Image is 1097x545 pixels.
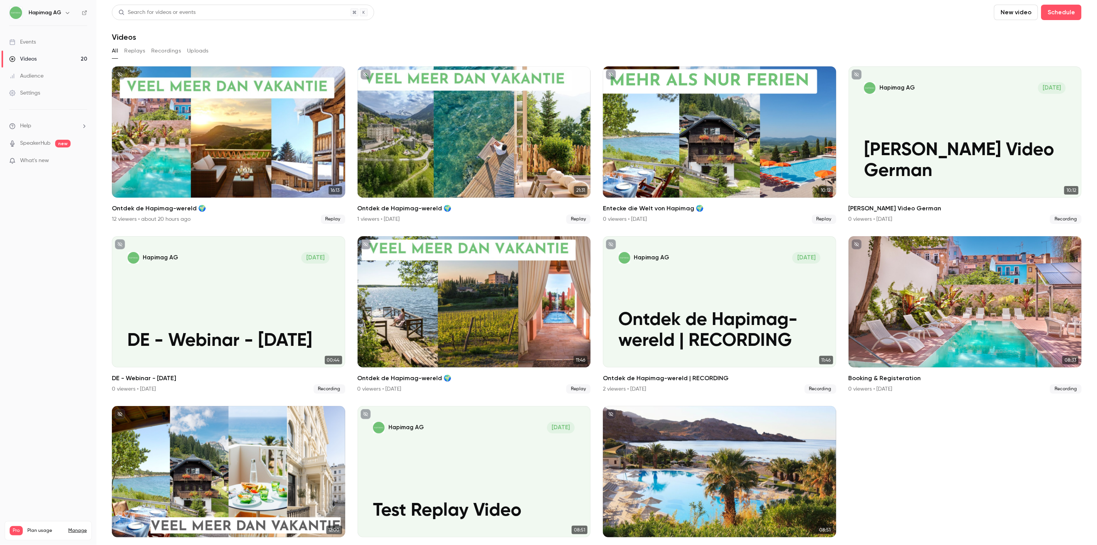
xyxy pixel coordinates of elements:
span: Recording [314,384,345,394]
h2: [PERSON_NAME] Video German [849,204,1082,213]
span: 21:31 [574,186,587,195]
div: 0 viewers • [DATE] [112,385,156,393]
span: 08:33 [1062,356,1078,364]
h6: Hapimag AG [29,9,61,17]
li: Booking & Registeration [849,236,1082,394]
span: 00:44 [325,356,342,364]
span: Pro [10,526,23,535]
img: Nicole Video German [864,82,876,94]
p: Hapimag AG [879,84,915,92]
li: help-dropdown-opener [9,122,87,130]
span: 10:12 [819,186,833,195]
img: Hapimag AG [10,7,22,19]
li: Ontdek de Hapimag-wereld | RECORDING [603,236,836,394]
p: DE - Webinar - [DATE] [128,331,330,352]
a: SpeakerHub [20,139,51,147]
button: unpublished [606,69,616,80]
p: Hapimag AG [143,254,178,262]
h2: Ontdek de Hapimag-wereld 🌍 [358,204,591,213]
h2: Ontdek de Hapimag-wereld | RECORDING [603,374,836,383]
h2: Entecke die Welt von Hapimag 🌍 [603,204,836,213]
button: New video [994,5,1038,20]
button: unpublished [606,239,616,249]
span: What's new [20,157,49,165]
span: Replay [812,215,836,224]
span: [DATE] [547,422,575,433]
span: [DATE] [1038,82,1066,94]
li: DE - Webinar - 16.06.25 [112,236,345,394]
h2: Ontdek de Hapimag-wereld 🌍 [112,204,345,213]
li: Nicole Video German [849,66,1082,224]
button: unpublished [361,69,371,80]
button: unpublished [606,409,616,419]
div: 0 viewers • [DATE] [358,385,402,393]
div: 12 viewers • about 20 hours ago [112,215,191,223]
span: 08:51 [572,526,587,534]
button: Schedule [1041,5,1082,20]
span: [DATE] [792,252,820,264]
li: Ontdek de Hapimag-wereld 🌍 [358,66,591,224]
div: 0 viewers • [DATE] [603,215,647,223]
span: Replay [566,384,591,394]
span: Help [20,122,31,130]
p: Hapimag AG [388,423,424,432]
section: Videos [112,5,1082,540]
h2: DE - Webinar - [DATE] [112,374,345,383]
a: DE - Webinar - 16.06.25Hapimag AG[DATE]DE - Webinar - [DATE]00:44DE - Webinar - [DATE]0 viewers •... [112,236,345,394]
p: Ontdek de Hapimag-wereld | RECORDING [619,310,820,352]
button: Replays [124,45,145,57]
span: Recording [1050,384,1082,394]
h2: Ontdek de Hapimag-wereld 🌍 [358,374,591,383]
button: unpublished [361,239,371,249]
img: Test Replay Video [373,422,385,433]
button: Uploads [187,45,209,57]
span: Replay [566,215,591,224]
button: All [112,45,118,57]
a: Ontdek de Hapimag-wereld | RECORDINGHapimag AG[DATE]Ontdek de Hapimag-wereld | RECORDING11:46Ontd... [603,236,836,394]
p: Test Replay Video [373,501,575,521]
button: unpublished [115,69,125,80]
button: unpublished [115,409,125,419]
span: 11:46 [574,356,587,364]
div: 0 viewers • [DATE] [849,385,893,393]
img: Ontdek de Hapimag-wereld | RECORDING [619,252,630,264]
span: Replay [321,215,345,224]
button: unpublished [852,69,862,80]
a: 08:33Booking & Registeration0 viewers • [DATE]Recording [849,236,1082,394]
span: Plan usage [27,528,64,534]
a: 10:1210:12Entecke die Welt von Hapimag 🌍0 viewers • [DATE]Replay [603,66,836,224]
a: Nicole Video GermanHapimag AG[DATE][PERSON_NAME] Video German10:12[PERSON_NAME] Video German0 vie... [849,66,1082,224]
div: 2 viewers • [DATE] [603,385,646,393]
button: unpublished [361,409,371,419]
p: [PERSON_NAME] Video German [864,140,1066,182]
a: 16:1316:13Ontdek de Hapimag-wereld 🌍12 viewers • about 20 hours agoReplay [112,66,345,224]
div: Settings [9,89,40,97]
li: Entecke die Welt von Hapimag 🌍 [603,66,836,224]
p: Hapimag AG [634,254,669,262]
a: 11:4611:46Ontdek de Hapimag-wereld 🌍0 viewers • [DATE]Replay [358,236,591,394]
div: 0 viewers • [DATE] [849,215,893,223]
button: unpublished [852,239,862,249]
span: Recording [805,384,836,394]
li: Ontdek de Hapimag-wereld 🌍 [112,66,345,224]
a: 21:3121:31Ontdek de Hapimag-wereld 🌍1 viewers • [DATE]Replay [358,66,591,224]
span: 08:51 [817,526,833,534]
span: 10:12 [1064,186,1078,195]
img: DE - Webinar - 16.06.25 [128,252,139,264]
div: Events [9,38,36,46]
li: Ontdek de Hapimag-wereld 🌍 [358,236,591,394]
a: Manage [68,528,87,534]
span: 11:46 [819,356,833,364]
h1: Videos [112,32,136,42]
div: Search for videos or events [118,8,196,17]
div: Videos [9,55,37,63]
h2: Booking & Registeration [849,374,1082,383]
button: Recordings [151,45,181,57]
span: [DATE] [301,252,329,264]
div: 1 viewers • [DATE] [358,215,400,223]
span: Recording [1050,215,1082,224]
div: Audience [9,72,44,80]
span: 12:00 [326,526,342,534]
span: new [55,140,71,147]
span: 16:13 [329,186,342,195]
